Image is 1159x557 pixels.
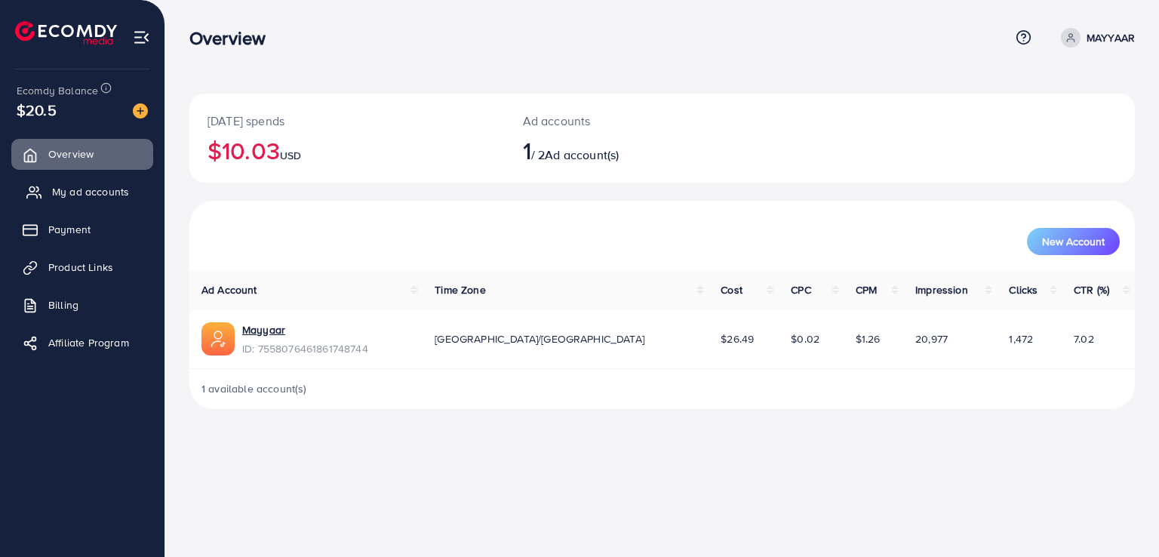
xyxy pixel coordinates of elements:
h2: $10.03 [208,136,487,165]
img: image [133,103,148,118]
img: ic-ads-acc.e4c84228.svg [201,322,235,355]
span: CPM [856,282,877,297]
a: Product Links [11,252,153,282]
img: logo [15,21,117,45]
span: Payment [48,222,91,237]
span: $20.5 [17,99,57,121]
p: [DATE] spends [208,112,487,130]
span: Ad account(s) [545,146,619,163]
img: menu [133,29,150,46]
a: Billing [11,290,153,320]
span: 1 available account(s) [201,381,307,396]
span: 1,472 [1009,331,1033,346]
span: 20,977 [915,331,948,346]
a: Overview [11,139,153,169]
span: Overview [48,146,94,162]
button: New Account [1027,228,1120,255]
span: $0.02 [791,331,819,346]
span: [GEOGRAPHIC_DATA]/[GEOGRAPHIC_DATA] [435,331,644,346]
iframe: Chat [1095,489,1148,546]
span: New Account [1042,236,1105,247]
span: Ad Account [201,282,257,297]
span: ID: 7558076461861748744 [242,341,368,356]
h2: / 2 [523,136,723,165]
a: MAYYAAR [1055,28,1135,48]
p: Ad accounts [523,112,723,130]
p: MAYYAAR [1087,29,1135,47]
span: My ad accounts [52,184,129,199]
span: $26.49 [721,331,754,346]
span: 7.02 [1074,331,1094,346]
a: Affiliate Program [11,328,153,358]
span: USD [280,148,301,163]
span: Cost [721,282,742,297]
h3: Overview [189,27,278,49]
span: Billing [48,297,78,312]
span: Ecomdy Balance [17,83,98,98]
span: Clicks [1009,282,1038,297]
span: Impression [915,282,968,297]
span: $1.26 [856,331,881,346]
span: Time Zone [435,282,485,297]
span: Affiliate Program [48,335,129,350]
a: My ad accounts [11,177,153,207]
span: 1 [523,133,531,168]
a: Payment [11,214,153,245]
span: CTR (%) [1074,282,1109,297]
a: Mayyaar [242,322,285,337]
span: Product Links [48,260,113,275]
span: CPC [791,282,810,297]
